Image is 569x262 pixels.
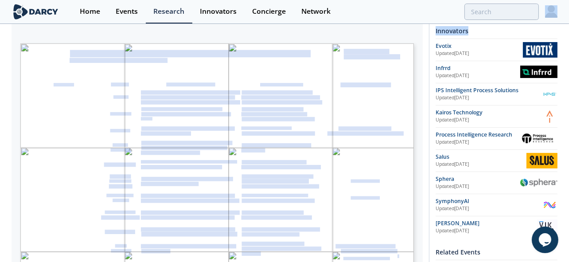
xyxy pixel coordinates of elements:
[436,131,557,146] a: Process Intelligence Research Updated[DATE] Process Intelligence Research
[436,86,557,102] a: IPS Intelligent Process Solutions Updated[DATE] IPS Intelligent Process Solutions
[542,86,557,102] img: IPS Intelligent Process Solutions
[520,66,557,78] img: Infrrd
[436,153,526,161] div: Salus
[436,64,557,80] a: Infrrd Updated[DATE] Infrrd
[80,8,100,15] div: Home
[542,197,557,213] img: SymphonyAI
[436,197,557,213] a: SymphonyAI Updated[DATE] SymphonyAI
[436,94,542,102] div: Updated [DATE]
[12,4,60,20] img: logo-wide.svg
[436,64,520,72] div: Infrrd
[436,72,520,79] div: Updated [DATE]
[436,109,542,117] div: Kairos Technology
[436,42,557,58] a: Evotix Updated[DATE] Evotix
[153,8,184,15] div: Research
[436,183,520,190] div: Updated [DATE]
[436,197,542,205] div: SymphonyAI
[252,8,286,15] div: Concierge
[200,8,237,15] div: Innovators
[436,244,557,260] div: Related Events
[436,50,523,57] div: Updated [DATE]
[436,117,542,124] div: Updated [DATE]
[526,153,557,168] img: Salus
[545,5,557,18] img: Profile
[436,139,520,146] div: Updated [DATE]
[520,132,557,144] img: Process Intelligence Research
[436,219,557,235] a: [PERSON_NAME] Updated[DATE] Viktor
[436,23,557,39] div: Innovators
[436,175,520,183] div: Sphera
[532,227,560,253] iframe: chat widget
[436,219,537,227] div: [PERSON_NAME]
[436,153,557,168] a: Salus Updated[DATE] Salus
[436,109,557,124] a: Kairos Technology Updated[DATE] Kairos Technology
[301,8,331,15] div: Network
[436,175,557,191] a: Sphera Updated[DATE] Sphera
[520,178,557,188] img: Sphera
[436,227,537,235] div: Updated [DATE]
[436,205,542,212] div: Updated [DATE]
[537,219,557,235] img: Viktor
[116,8,138,15] div: Events
[436,42,523,50] div: Evotix
[436,86,542,94] div: IPS Intelligent Process Solutions
[436,161,526,168] div: Updated [DATE]
[464,4,539,20] input: Advanced Search
[523,42,557,58] img: Evotix
[436,131,520,139] div: Process Intelligence Research
[542,109,557,124] img: Kairos Technology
